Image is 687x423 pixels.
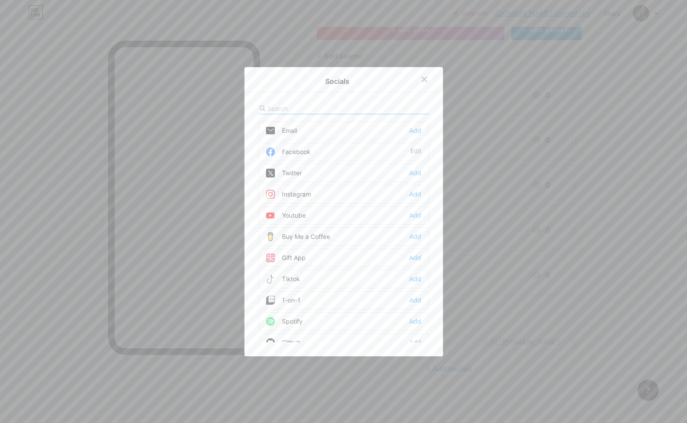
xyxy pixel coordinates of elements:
[266,232,330,241] div: Buy Me a Coffee
[266,126,297,135] div: Email
[409,296,421,305] div: Add
[410,147,421,156] div: Edit
[409,169,421,178] div: Add
[266,190,311,199] div: Instagram
[409,190,421,199] div: Add
[266,253,306,262] div: Gift App
[266,147,311,156] div: Facebook
[409,126,421,135] div: Add
[409,211,421,220] div: Add
[266,275,300,283] div: Tiktok
[266,338,301,347] div: Github
[266,169,302,178] div: Twitter
[266,211,306,220] div: Youtube
[267,104,365,113] input: Search
[409,253,421,262] div: Add
[325,76,349,87] div: Socials
[266,296,300,305] div: 1-on-1
[266,317,303,326] div: Spotify
[409,317,421,326] div: Add
[409,338,421,347] div: Add
[409,232,421,241] div: Add
[409,275,421,283] div: Add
